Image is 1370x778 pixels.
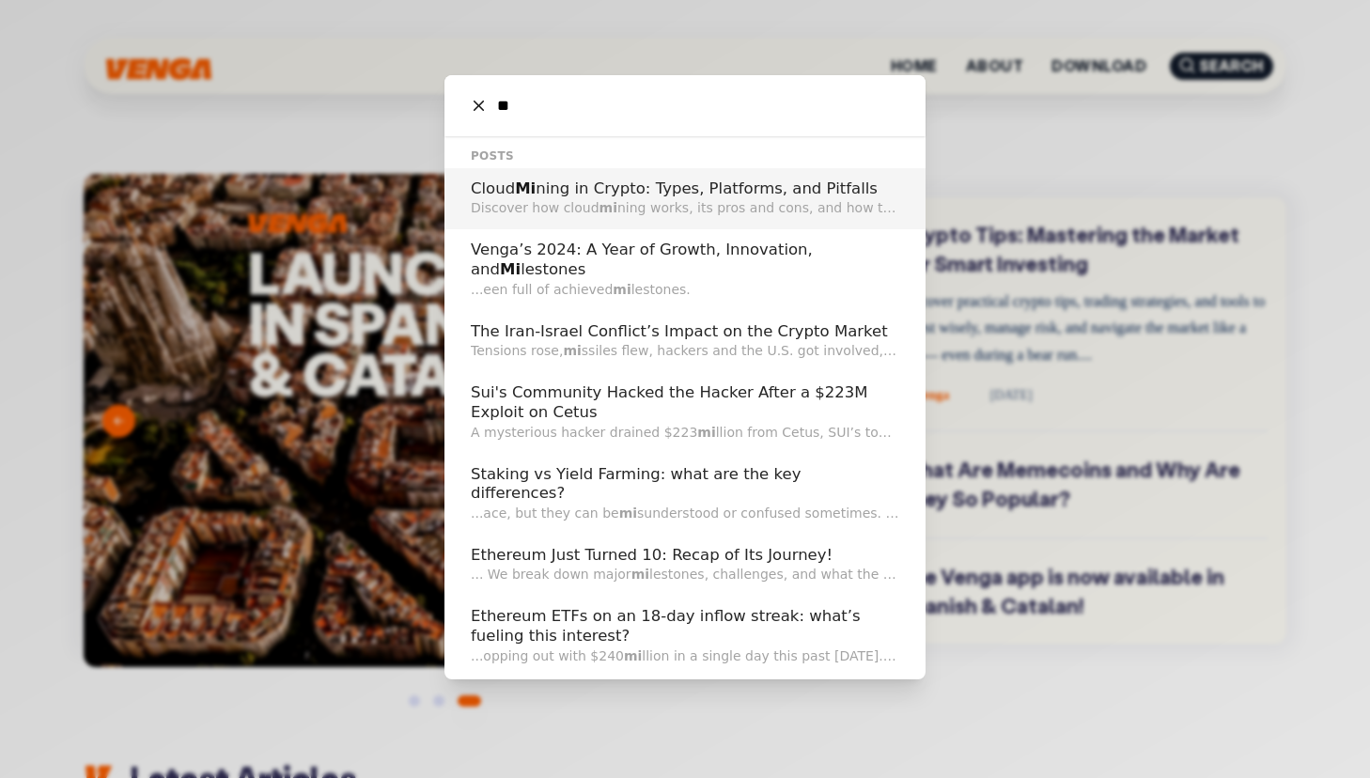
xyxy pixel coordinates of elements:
h2: The Iran-Israel Conflict’s Impact on the Crypto Market [471,322,899,342]
p: ...ace, but they can be sunderstood or confused sometimes. Discover what both are, their similari... [471,504,899,523]
h1: Posts [471,148,899,164]
h2: Staking vs Yield Farming: what are the key differences? [471,465,899,504]
span: mi [599,200,617,215]
p: Tensions rose, ssiles flew, hackers and the U.S. got involved, and financial markets took a hit b... [471,341,899,361]
p: Discover how cloud ning works, its pros and cons, and how to choose a reliable provider. Learn ab... [471,198,899,218]
h2: Sui's Community Hacked the Hacker After a $223M Exploit on Cetus [471,383,899,422]
span: mi [631,567,649,582]
span: Mi [515,179,536,197]
h2: Venga’s 2024: A Year of Growth, Innovation, and lestones [471,241,899,279]
p: ...een full of achieved lestones. [471,280,899,300]
p: ... We break down major lestones, challenges, and what the next decade could hold. [471,565,899,584]
span: mi [613,282,631,297]
h2: Ethereum ETFs on an 18-day inflow streak: what’s fueling this interest? [471,607,899,646]
h2: Cloud ning in Crypto: Types, Platforms, and Pitfalls [471,179,899,199]
h2: Ethereum Just Turned 10: Recap of Its Journey! [471,546,899,566]
p: A mysterious hacker drained $223 llion from Cetus, SUI’s top DEX aggregator, and the community de... [471,423,899,443]
p: ...opping out with $240 llion in a single day this past [DATE]. Why this interest? [471,646,899,666]
span: mi [619,506,637,521]
span: Mi [500,260,521,278]
span: mi [563,343,581,358]
span: mi [697,425,715,440]
span: mi [624,648,642,663]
